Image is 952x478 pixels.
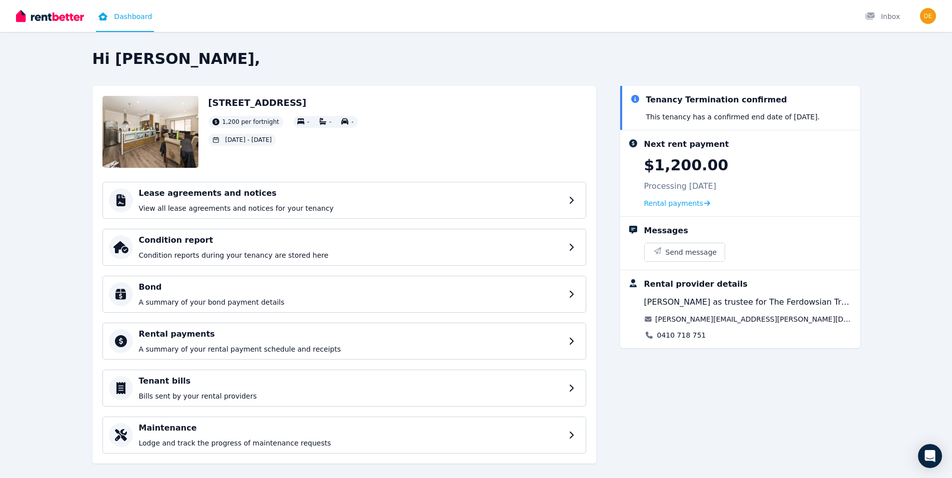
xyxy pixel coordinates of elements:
[139,234,563,246] h4: Condition report
[645,243,725,261] button: Send message
[139,344,563,354] p: A summary of your rental payment schedule and receipts
[644,198,704,208] span: Rental payments
[655,314,852,324] a: [PERSON_NAME][EMAIL_ADDRESS][PERSON_NAME][DOMAIN_NAME]
[644,225,688,237] div: Messages
[351,118,353,125] span: -
[644,296,852,308] span: [PERSON_NAME] as trustee for The Ferdowsian Trust
[329,118,331,125] span: -
[646,112,820,122] p: This tenancy has a confirmed end date of [DATE] .
[918,444,942,468] div: Open Intercom Messenger
[139,187,563,199] h4: Lease agreements and notices
[865,11,900,21] div: Inbox
[139,375,563,387] h4: Tenant bills
[208,96,358,110] h2: [STREET_ADDRESS]
[139,203,563,213] p: View all lease agreements and notices for your tenancy
[139,422,563,434] h4: Maintenance
[920,8,936,24] img: Marie Veronique Desiree Wosgien
[644,180,717,192] p: Processing [DATE]
[225,136,272,144] span: [DATE] - [DATE]
[16,8,84,23] img: RentBetter
[657,330,706,340] a: 0410 718 751
[139,250,563,260] p: Condition reports during your tenancy are stored here
[666,247,717,257] span: Send message
[92,50,860,68] h2: Hi [PERSON_NAME],
[139,297,563,307] p: A summary of your bond payment details
[644,278,748,290] div: Rental provider details
[644,138,729,150] div: Next rent payment
[307,118,309,125] span: -
[644,156,729,174] p: $1,200.00
[139,328,563,340] h4: Rental payments
[644,198,711,208] a: Rental payments
[102,96,198,168] img: Property Url
[646,94,787,106] div: Tenancy Termination confirmed
[139,438,563,448] p: Lodge and track the progress of maintenance requests
[139,281,563,293] h4: Bond
[222,118,279,126] span: 1,200 per fortnight
[139,391,563,401] p: Bills sent by your rental providers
